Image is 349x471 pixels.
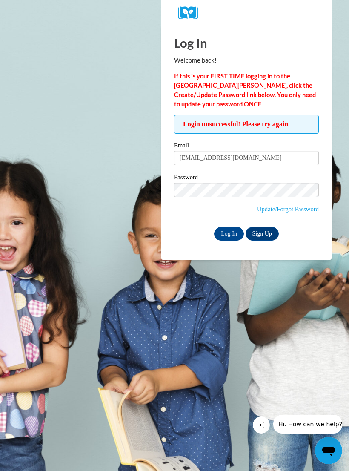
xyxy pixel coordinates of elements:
[257,206,319,213] a: Update/Forgot Password
[253,416,270,434] iframe: Close message
[246,227,279,241] a: Sign Up
[174,174,319,183] label: Password
[273,415,342,434] iframe: Message from company
[214,227,244,241] input: Log In
[174,142,319,151] label: Email
[178,6,315,20] a: COX Campus
[174,115,319,134] span: Login unsuccessful! Please try again.
[315,437,342,464] iframe: Button to launch messaging window
[174,72,316,108] strong: If this is your FIRST TIME logging in to the [GEOGRAPHIC_DATA][PERSON_NAME], click the Create/Upd...
[174,56,319,65] p: Welcome back!
[174,34,319,52] h1: Log In
[178,6,204,20] img: Logo brand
